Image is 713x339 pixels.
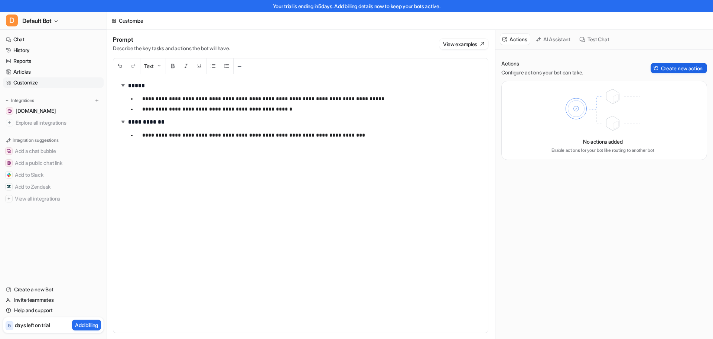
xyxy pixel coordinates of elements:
[4,98,10,103] img: expand menu
[16,107,56,115] span: [DOMAIN_NAME]
[166,58,179,74] button: Bold
[7,109,12,113] img: altidenergi.dk
[551,147,654,154] p: Enable actions for your bot like routing to another bot
[6,15,18,26] span: D
[234,58,245,74] button: ─
[3,145,104,157] button: Add a chat bubbleAdd a chat bubble
[583,138,623,145] p: No actions added
[3,97,36,104] button: Integrations
[113,45,230,52] p: Describe the key tasks and actions the bot will have.
[500,33,530,45] button: Actions
[170,63,176,69] img: Bold
[7,185,11,189] img: Add to Zendesk
[22,16,52,26] span: Default Bot
[501,60,583,67] p: Actions
[3,45,104,55] a: History
[3,157,104,169] button: Add a public chat linkAdd a public chat link
[3,169,104,181] button: Add to SlackAdd to Slack
[130,63,136,69] img: Redo
[501,69,583,76] p: Configure actions your bot can take.
[439,39,488,49] button: View examples
[3,77,104,88] a: Customize
[7,196,11,201] img: View all integrations
[7,161,11,165] img: Add a public chat link
[16,117,101,129] span: Explore all integrations
[3,106,104,116] a: altidenergi.dk[DOMAIN_NAME]
[220,58,233,74] button: Ordered List
[6,119,13,127] img: explore all integrations
[127,58,140,74] button: Redo
[119,17,143,25] div: Customize
[3,67,104,77] a: Articles
[117,63,123,69] img: Undo
[3,56,104,66] a: Reports
[206,58,220,74] button: Unordered List
[577,33,612,45] button: Test Chat
[119,118,127,125] img: expand-arrow.svg
[183,63,189,69] img: Italic
[13,137,58,144] p: Integration suggestions
[119,81,127,89] img: expand-arrow.svg
[140,58,166,74] button: Text
[193,58,206,74] button: Underline
[3,305,104,316] a: Help and support
[533,33,574,45] button: AI Assistant
[113,58,127,74] button: Undo
[7,173,11,177] img: Add to Slack
[94,98,100,103] img: menu_add.svg
[196,63,202,69] img: Underline
[3,118,104,128] a: Explore all integrations
[3,193,104,205] button: View all integrationsView all integrations
[179,58,193,74] button: Italic
[334,3,373,9] a: Add billing details
[3,34,104,45] a: Chat
[11,97,34,103] p: Integrations
[7,149,11,153] img: Add a chat bubble
[156,63,162,69] img: Dropdown Down Arrow
[224,63,229,69] img: Ordered List
[72,320,101,330] button: Add billing
[654,65,659,71] img: Create action
[15,321,50,329] p: days left on trial
[3,181,104,193] button: Add to ZendeskAdd to Zendesk
[3,295,104,305] a: Invite teammates
[8,322,11,329] p: 5
[3,284,104,295] a: Create a new Bot
[75,321,98,329] p: Add billing
[113,36,230,43] h1: Prompt
[651,63,707,73] button: Create new action
[210,63,216,69] img: Unordered List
